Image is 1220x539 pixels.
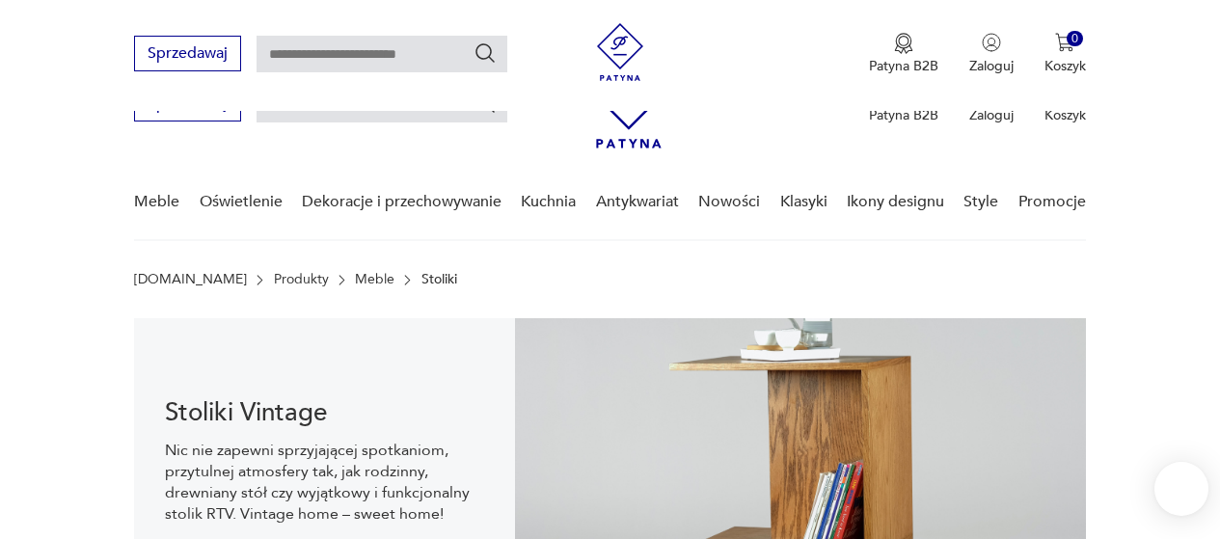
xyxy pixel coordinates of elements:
[869,33,938,75] button: Patyna B2B
[780,165,827,239] a: Klasyki
[200,165,283,239] a: Oświetlenie
[134,36,241,71] button: Sprzedawaj
[134,272,247,287] a: [DOMAIN_NAME]
[1067,31,1083,47] div: 0
[521,165,576,239] a: Kuchnia
[869,33,938,75] a: Ikona medaluPatyna B2B
[134,165,179,239] a: Meble
[474,41,497,65] button: Szukaj
[963,165,998,239] a: Style
[421,272,457,287] p: Stoliki
[698,165,760,239] a: Nowości
[869,57,938,75] p: Patyna B2B
[134,98,241,112] a: Sprzedawaj
[1018,165,1086,239] a: Promocje
[165,440,484,525] p: Nic nie zapewni sprzyjającej spotkaniom, przytulnej atmosfery tak, jak rodzinny, drewniany stół c...
[165,401,484,424] h1: Stoliki Vintage
[1044,106,1086,124] p: Koszyk
[1154,462,1208,516] iframe: Smartsupp widget button
[1044,57,1086,75] p: Koszyk
[969,57,1014,75] p: Zaloguj
[591,23,649,81] img: Patyna - sklep z meblami i dekoracjami vintage
[969,33,1014,75] button: Zaloguj
[1055,33,1074,52] img: Ikona koszyka
[274,272,329,287] a: Produkty
[869,106,938,124] p: Patyna B2B
[969,106,1014,124] p: Zaloguj
[1044,33,1086,75] button: 0Koszyk
[596,165,679,239] a: Antykwariat
[894,33,913,54] img: Ikona medalu
[134,48,241,62] a: Sprzedawaj
[302,165,502,239] a: Dekoracje i przechowywanie
[847,165,944,239] a: Ikony designu
[355,272,394,287] a: Meble
[982,33,1001,52] img: Ikonka użytkownika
